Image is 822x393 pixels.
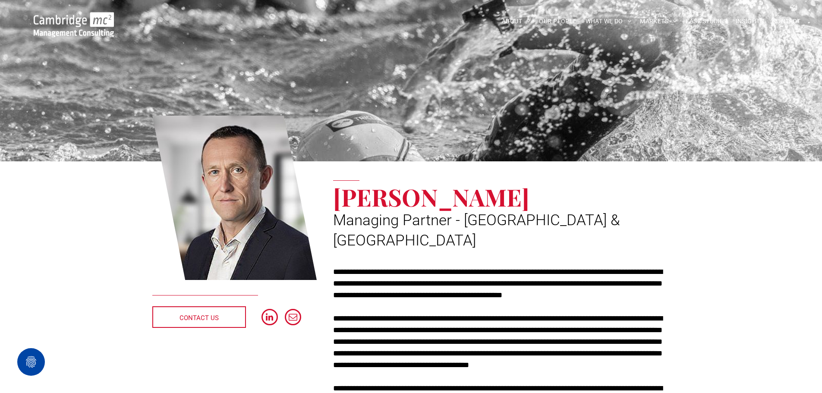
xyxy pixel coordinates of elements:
a: OUR PEOPLE [535,15,581,28]
img: Go to Homepage [34,12,114,37]
a: CASE STUDIES [681,15,731,28]
span: CONTACT US [180,307,219,329]
a: CONTACT US [152,306,246,328]
a: ABOUT [498,15,535,28]
a: Your Business Transformed | Cambridge Management Consulting [34,13,114,22]
a: WHAT WE DO [581,15,636,28]
a: linkedin [261,309,278,327]
span: [PERSON_NAME] [333,181,529,213]
a: email [285,309,301,327]
a: INSIGHTS [731,15,768,28]
a: CONTACT [768,15,805,28]
span: Managing Partner - [GEOGRAPHIC_DATA] & [GEOGRAPHIC_DATA] [333,211,620,249]
a: MARKETS [636,15,681,28]
a: Jason Jennings | Managing Partner - UK & Ireland [152,114,317,282]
